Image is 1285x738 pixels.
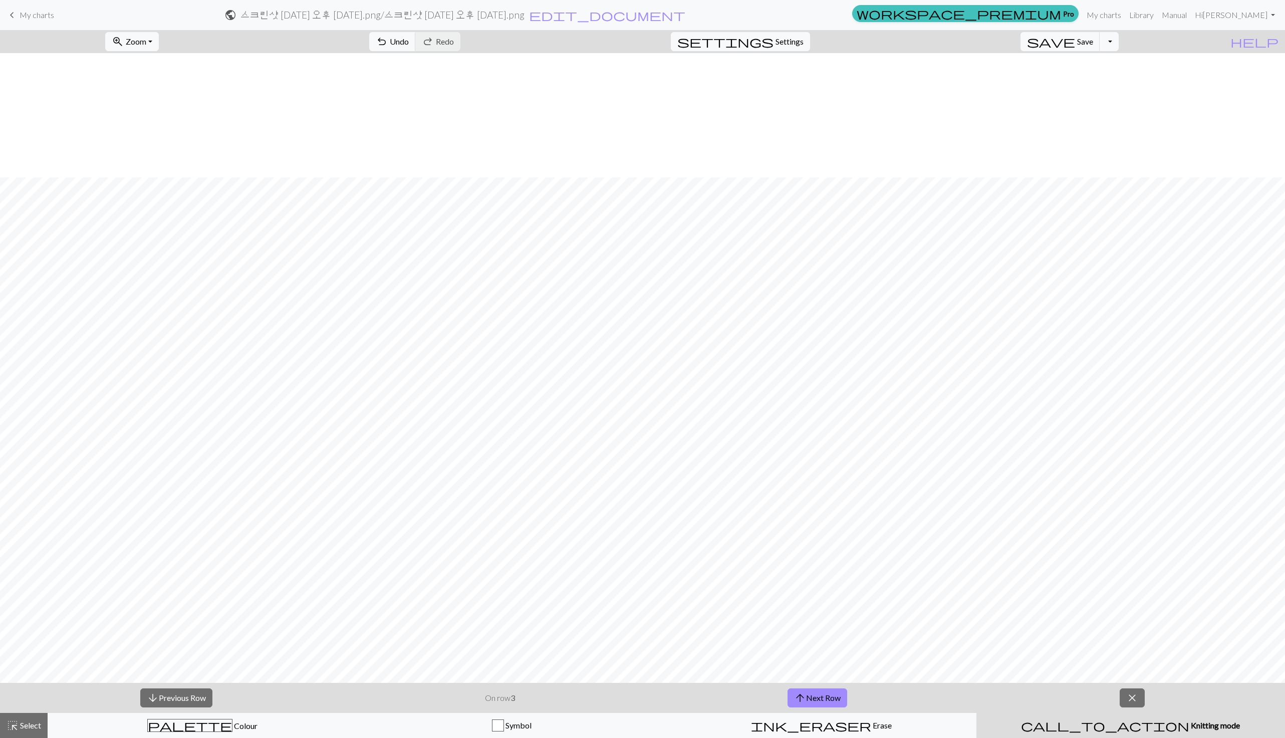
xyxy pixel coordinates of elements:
span: help [1230,35,1278,49]
span: zoom_in [112,35,124,49]
span: Undo [390,37,409,46]
a: Manual [1158,5,1191,25]
button: Erase [667,713,976,738]
button: Colour [48,713,357,738]
span: Settings [776,36,804,48]
i: Settings [677,36,774,48]
span: Colour [232,721,258,730]
a: Hi[PERSON_NAME] [1191,5,1279,25]
span: settings [677,35,774,49]
span: call_to_action [1021,718,1189,732]
span: Symbol [504,720,532,730]
span: palette [148,718,232,732]
span: workspace_premium [857,7,1061,21]
span: highlight_alt [7,718,19,732]
span: edit_document [529,8,685,22]
button: Undo [369,32,416,51]
span: keyboard_arrow_left [6,8,18,22]
button: SettingsSettings [671,32,810,51]
span: arrow_downward [147,691,159,705]
button: Knitting mode [976,713,1285,738]
button: Save [1020,32,1100,51]
p: On row [485,692,515,704]
span: save [1027,35,1075,49]
a: Pro [852,5,1079,22]
span: public [224,8,236,22]
button: Next Row [788,688,847,707]
span: My charts [20,10,54,20]
span: Save [1077,37,1093,46]
span: undo [376,35,388,49]
button: Previous Row [140,688,212,707]
span: Zoom [126,37,146,46]
span: Erase [871,720,892,730]
span: arrow_upward [794,691,806,705]
a: Library [1125,5,1158,25]
strong: 3 [510,693,515,702]
a: My charts [1083,5,1125,25]
button: Zoom [105,32,159,51]
a: My charts [6,7,54,24]
button: Symbol [357,713,667,738]
span: close [1126,691,1138,705]
h2: 스크린샷 [DATE] 오후 [DATE].png / 스크린샷 [DATE] 오후 [DATE].png [240,9,525,21]
span: ink_eraser [751,718,871,732]
span: Knitting mode [1189,720,1240,730]
span: Select [19,720,41,730]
